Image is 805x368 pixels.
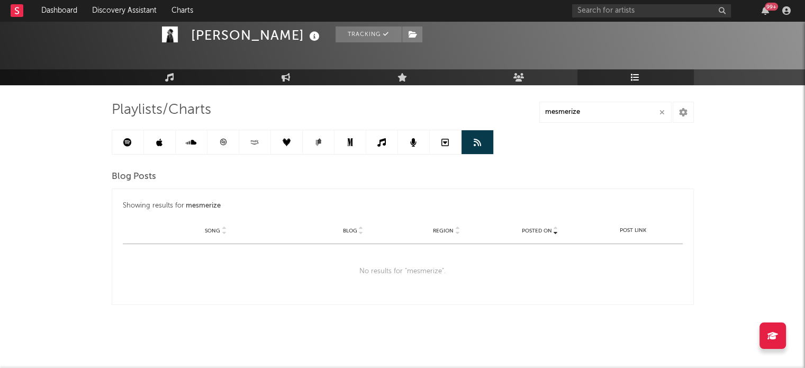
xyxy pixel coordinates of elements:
[191,26,322,44] div: [PERSON_NAME]
[123,200,683,212] div: Showing results for
[186,200,221,212] div: mesmerize
[572,4,731,17] input: Search for artists
[343,228,357,234] span: Blog
[112,104,211,116] span: Playlists/Charts
[762,6,769,15] button: 99+
[433,228,454,234] span: Region
[336,26,402,42] button: Tracking
[589,227,677,235] div: Post Link
[765,3,778,11] div: 99 +
[112,170,156,183] span: Blog Posts
[539,102,672,123] input: Search Playlists/Charts
[123,244,683,299] div: No results for " mesmerize ".
[521,228,551,234] span: Posted On
[205,228,220,234] span: Song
